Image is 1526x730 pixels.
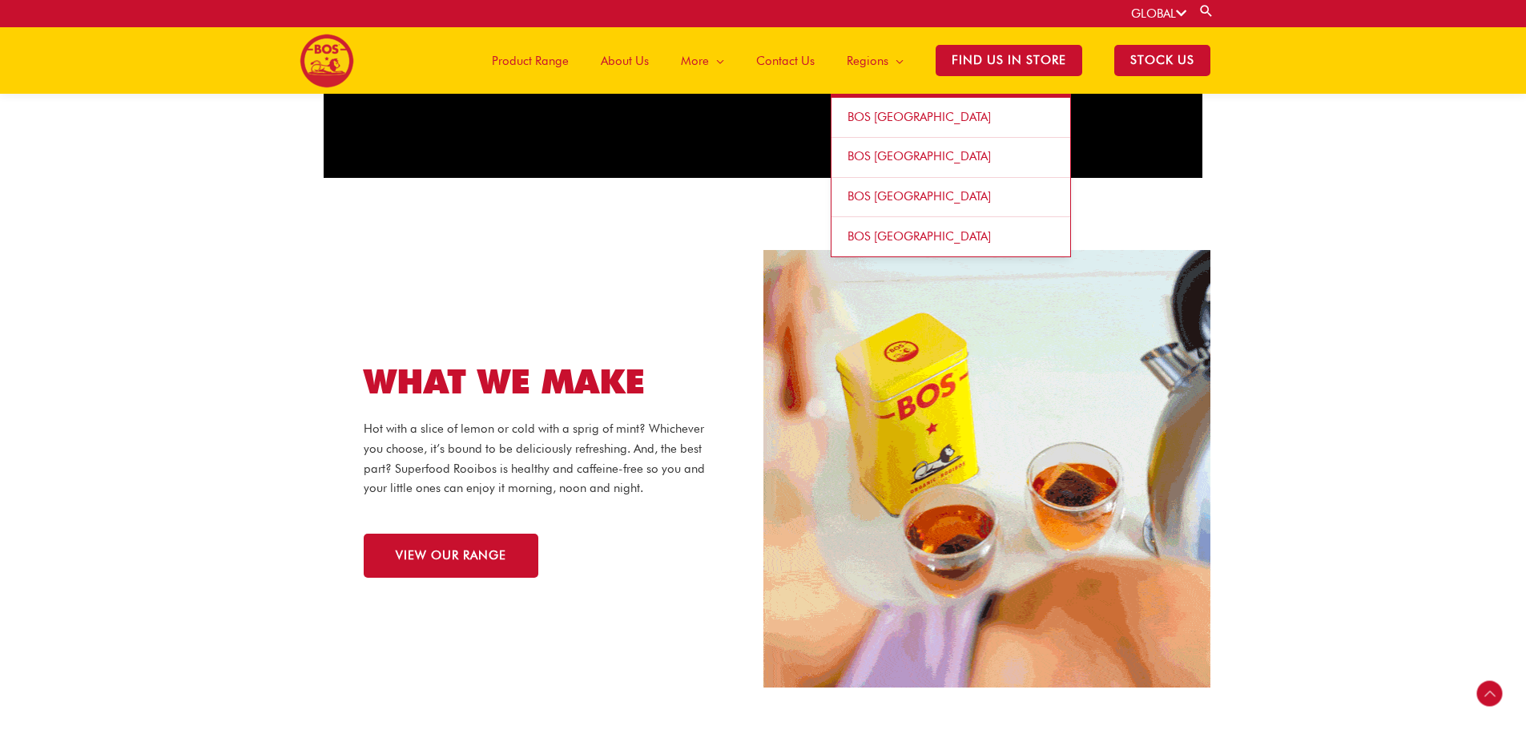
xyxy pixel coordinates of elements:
[364,360,715,404] h2: WHAT WE MAKE
[681,37,709,85] span: More
[364,534,538,578] a: VIEW OUR RANGE
[740,27,831,94] a: Contact Us
[831,178,1070,218] a: BOS [GEOGRAPHIC_DATA]
[492,37,569,85] span: Product Range
[601,37,649,85] span: About Us
[936,45,1082,76] span: Find Us in Store
[665,27,740,94] a: More
[464,27,1226,94] nav: Site Navigation
[920,27,1098,94] a: Find Us in Store
[364,419,715,498] p: Hot with a slice of lemon or cold with a sprig of mint? Whichever you choose, it’s bound to be de...
[848,110,991,124] span: BOS [GEOGRAPHIC_DATA]
[831,138,1070,178] a: BOS [GEOGRAPHIC_DATA]
[848,189,991,204] span: BOS [GEOGRAPHIC_DATA]
[476,27,585,94] a: Product Range
[831,27,920,94] a: Regions
[848,149,991,163] span: BOS [GEOGRAPHIC_DATA]
[585,27,665,94] a: About Us
[756,37,815,85] span: Contact Us
[831,217,1070,256] a: BOS [GEOGRAPHIC_DATA]
[1131,6,1186,21] a: GLOBAL
[396,550,506,562] span: VIEW OUR RANGE
[1114,45,1210,76] span: STOCK US
[847,37,888,85] span: Regions
[848,229,991,244] span: BOS [GEOGRAPHIC_DATA]
[1198,3,1214,18] a: Search button
[300,34,354,88] img: BOS logo finals-200px
[831,98,1070,138] a: BOS [GEOGRAPHIC_DATA]
[1098,27,1226,94] a: STOCK US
